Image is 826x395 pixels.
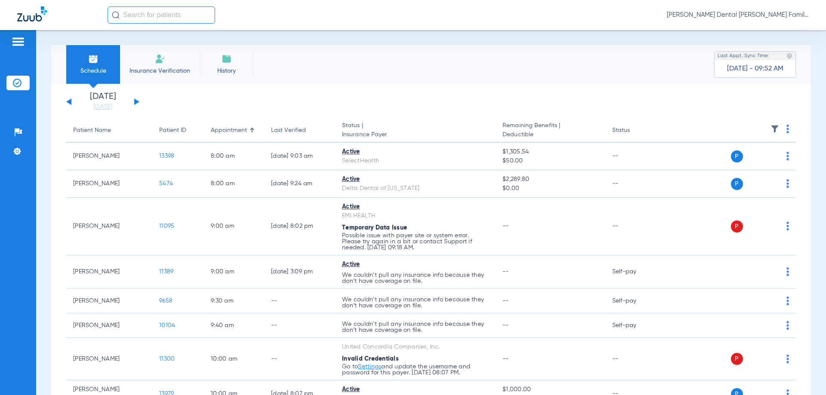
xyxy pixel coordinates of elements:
[605,170,663,198] td: --
[496,119,605,143] th: Remaining Benefits |
[605,255,663,289] td: Self-pay
[264,170,335,198] td: [DATE] 9:24 AM
[159,356,175,362] span: 11300
[66,313,152,338] td: [PERSON_NAME]
[731,150,743,162] span: P
[159,126,186,135] div: Patient ID
[731,220,743,233] span: P
[342,260,489,269] div: Active
[66,255,152,289] td: [PERSON_NAME]
[77,103,129,111] a: [DATE]
[786,179,789,188] img: group-dot-blue.svg
[264,143,335,170] td: [DATE] 9:03 AM
[502,385,598,394] span: $1,000.00
[206,67,247,75] span: History
[73,126,145,135] div: Patient Name
[159,298,173,304] span: 9658
[786,297,789,305] img: group-dot-blue.svg
[605,198,663,255] td: --
[271,126,306,135] div: Last Verified
[786,152,789,160] img: group-dot-blue.svg
[264,313,335,338] td: --
[66,170,152,198] td: [PERSON_NAME]
[204,255,264,289] td: 9:00 AM
[66,143,152,170] td: [PERSON_NAME]
[342,202,489,211] div: Active
[342,343,489,352] div: United Concordia Companies, Inc.
[77,92,129,111] li: [DATE]
[783,354,826,395] div: Chat Widget
[727,64,783,73] span: [DATE] - 09:52 AM
[17,6,47,21] img: Zuub Logo
[342,147,489,156] div: Active
[126,67,193,75] span: Insurance Verification
[342,175,489,184] div: Active
[786,222,789,230] img: group-dot-blue.svg
[211,126,247,135] div: Appointment
[11,37,25,47] img: hamburger-icon
[159,126,197,135] div: Patient ID
[271,126,328,135] div: Last Verified
[108,6,215,24] input: Search for patients
[264,255,335,289] td: [DATE] 3:09 PM
[342,297,489,309] p: We couldn’t pull any insurance info because they don’t have coverage on file.
[264,289,335,313] td: --
[204,143,264,170] td: 8:00 AM
[771,125,779,133] img: filter.svg
[502,223,509,229] span: --
[204,198,264,255] td: 9:00 AM
[502,269,509,275] span: --
[605,143,663,170] td: --
[605,119,663,143] th: Status
[731,178,743,190] span: P
[342,233,489,251] p: Possible issue with payer site or system error. Please try again in a bit or contact Support if n...
[159,322,175,328] span: 10104
[342,156,489,165] div: SelectHealth
[502,175,598,184] span: $2,289.80
[342,321,489,333] p: We couldn’t pull any insurance info because they don’t have coverage on file.
[786,321,789,330] img: group-dot-blue.svg
[667,11,809,19] span: [PERSON_NAME] Dental [PERSON_NAME] Family Dental
[786,267,789,276] img: group-dot-blue.svg
[66,338,152,380] td: [PERSON_NAME]
[73,126,111,135] div: Patient Name
[342,130,489,139] span: Insurance Payer
[502,147,598,156] span: $1,305.54
[73,67,114,75] span: Schedule
[335,119,496,143] th: Status |
[502,322,509,328] span: --
[502,184,598,193] span: $0.00
[358,364,381,370] a: Settings
[718,52,769,60] span: Last Appt. Sync Time:
[502,356,509,362] span: --
[211,126,257,135] div: Appointment
[342,385,489,394] div: Active
[66,198,152,255] td: [PERSON_NAME]
[786,125,789,133] img: group-dot-blue.svg
[264,338,335,380] td: --
[264,198,335,255] td: [DATE] 8:02 PM
[731,353,743,365] span: P
[786,53,792,59] img: last sync help info
[605,313,663,338] td: Self-pay
[159,181,173,187] span: 5474
[88,54,99,64] img: Schedule
[204,170,264,198] td: 8:00 AM
[159,153,174,159] span: 13398
[66,289,152,313] td: [PERSON_NAME]
[222,54,232,64] img: History
[342,225,407,231] span: Temporary Data Issue
[342,272,489,284] p: We couldn’t pull any insurance info because they don’t have coverage on file.
[342,364,489,376] p: Go to and update the username and password for this payer. [DATE] 08:07 PM.
[502,156,598,165] span: $50.00
[502,130,598,139] span: Deductible
[204,289,264,313] td: 9:30 AM
[605,338,663,380] td: --
[204,313,264,338] td: 9:40 AM
[155,54,165,64] img: Manual Insurance Verification
[159,223,174,229] span: 11095
[159,269,173,275] span: 11389
[342,211,489,220] div: EMI HEALTH
[112,11,120,19] img: Search Icon
[605,289,663,313] td: Self-pay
